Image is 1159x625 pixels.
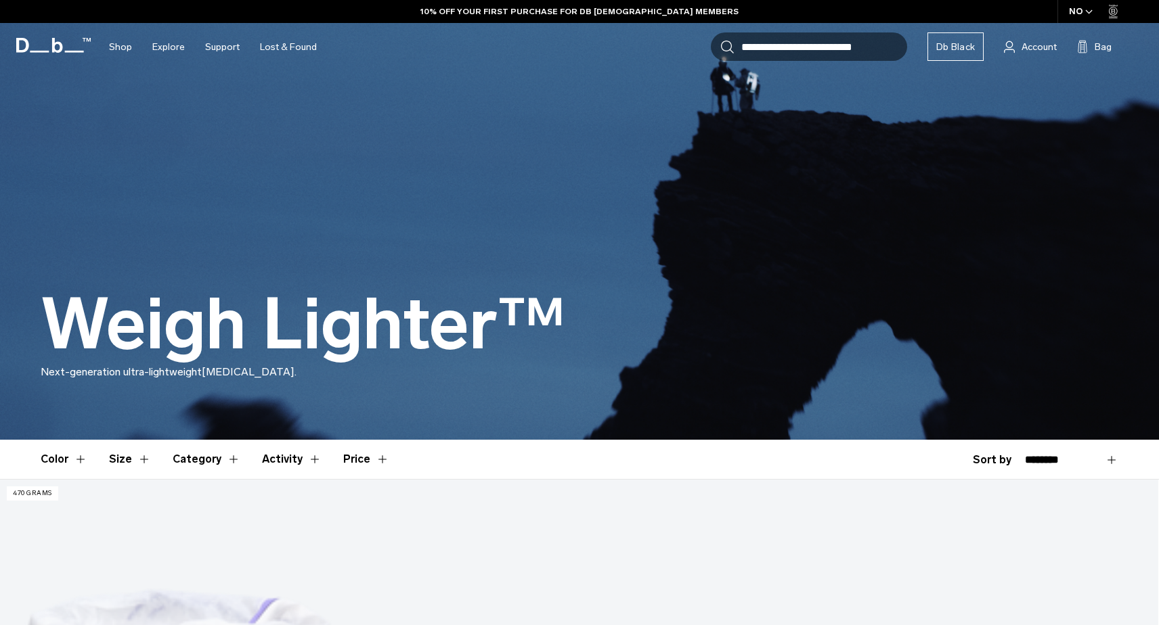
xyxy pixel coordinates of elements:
[927,32,984,61] a: Db Black
[1004,39,1057,55] a: Account
[109,23,132,71] a: Shop
[109,440,151,479] button: Toggle Filter
[205,23,240,71] a: Support
[7,486,58,501] p: 470 grams
[152,23,185,71] a: Explore
[1077,39,1112,55] button: Bag
[1022,40,1057,54] span: Account
[173,440,240,479] button: Toggle Filter
[260,23,317,71] a: Lost & Found
[99,23,327,71] nav: Main Navigation
[41,440,87,479] button: Toggle Filter
[202,365,297,378] span: [MEDICAL_DATA].
[41,285,565,364] h1: Weigh Lighter™
[262,440,322,479] button: Toggle Filter
[41,365,202,378] span: Next-generation ultra-lightweight
[343,440,389,479] button: Toggle Price
[420,5,739,18] a: 10% OFF YOUR FIRST PURCHASE FOR DB [DEMOGRAPHIC_DATA] MEMBERS
[1095,40,1112,54] span: Bag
